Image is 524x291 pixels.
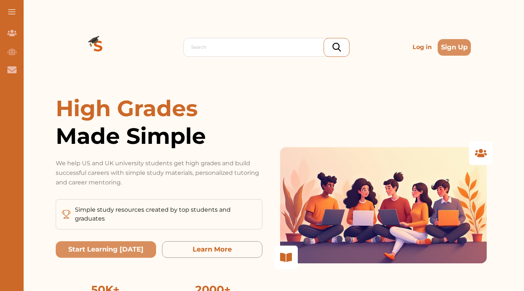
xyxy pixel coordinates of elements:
[75,205,256,223] p: Simple study resources created by top students and graduates
[410,40,435,55] p: Log in
[438,39,471,56] button: Sign Up
[56,159,262,187] p: We help US and UK university students get high grades and build successful careers with simple st...
[56,122,262,150] span: Made Simple
[56,95,198,122] span: High Grades
[72,21,125,74] img: Logo
[332,43,341,52] img: search_icon
[56,241,156,258] button: Start Learning Today
[162,241,262,258] button: Learn More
